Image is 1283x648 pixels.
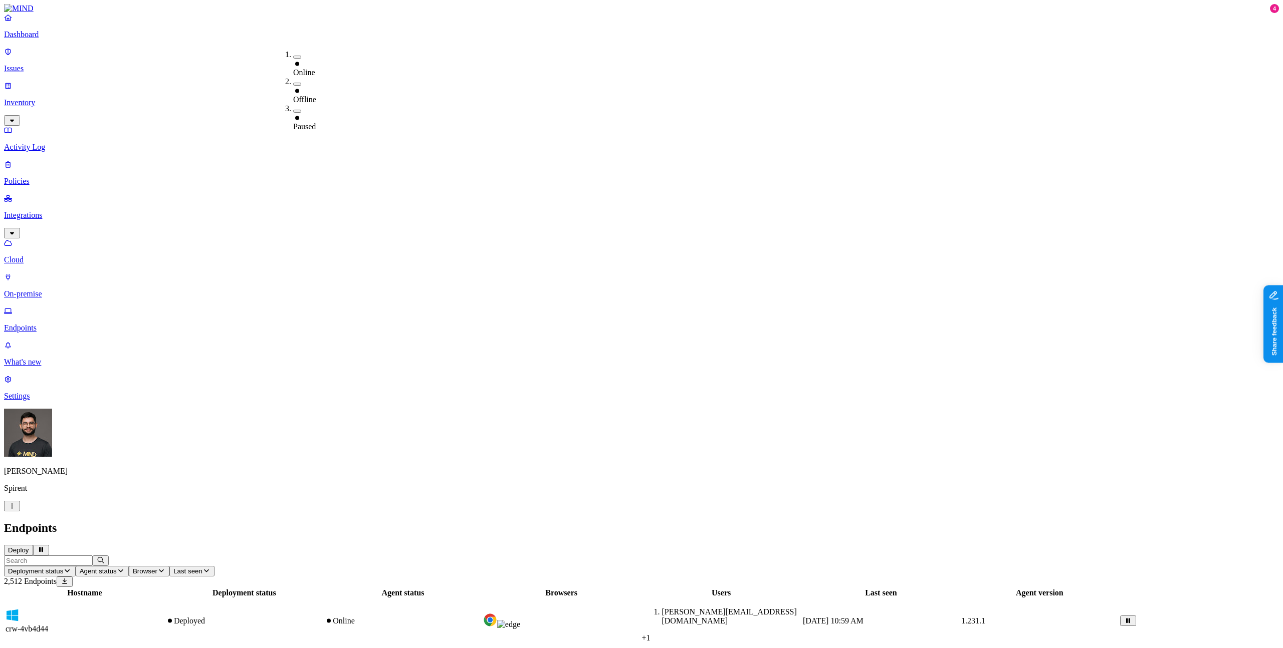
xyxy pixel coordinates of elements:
[166,588,323,597] div: Deployment status
[6,608,20,622] img: windows
[4,484,1279,493] p: Spirent
[961,616,985,625] span: 1.231.1
[4,341,1279,367] a: What's new
[803,616,864,625] span: [DATE] 10:59 AM
[4,409,52,457] img: Guy Gofman
[483,588,640,597] div: Browsers
[4,177,1279,186] p: Policies
[4,289,1279,298] p: On-premise
[4,306,1279,333] a: Endpoints
[173,567,202,575] span: Last seen
[497,620,520,629] img: edge
[4,211,1279,220] p: Integrations
[4,375,1279,401] a: Settings
[483,613,497,627] img: chrome
[4,30,1279,39] p: Dashboard
[8,567,63,575] span: Deployment status
[133,567,157,575] span: Browser
[4,4,34,13] img: MIND
[4,521,1279,535] h2: Endpoints
[4,545,33,555] button: Deploy
[4,4,1279,13] a: MIND
[4,272,1279,298] a: On-premise
[4,98,1279,107] p: Inventory
[961,588,1118,597] div: Agent version
[4,238,1279,264] a: Cloud
[4,358,1279,367] p: What's new
[4,194,1279,237] a: Integrations
[4,577,57,585] span: 2,512 Endpoints
[803,588,959,597] div: Last seen
[1270,4,1279,13] div: 4
[4,13,1279,39] a: Dashboard
[325,588,481,597] div: Agent status
[4,143,1279,152] p: Activity Log
[641,588,800,597] div: Users
[4,555,93,566] input: Search
[4,64,1279,73] p: Issues
[4,467,1279,476] p: [PERSON_NAME]
[4,126,1279,152] a: Activity Log
[4,47,1279,73] a: Issues
[4,392,1279,401] p: Settings
[325,616,481,625] div: Online
[6,588,164,597] div: Hostname
[4,255,1279,264] p: Cloud
[4,81,1279,124] a: Inventory
[6,624,48,633] span: crw-4vb4d44
[4,323,1279,333] p: Endpoints
[80,567,117,575] span: Agent status
[174,616,205,625] span: Deployed
[662,607,796,625] span: [PERSON_NAME][EMAIL_ADDRESS][DOMAIN_NAME]
[4,160,1279,186] a: Policies
[641,633,650,642] span: + 1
